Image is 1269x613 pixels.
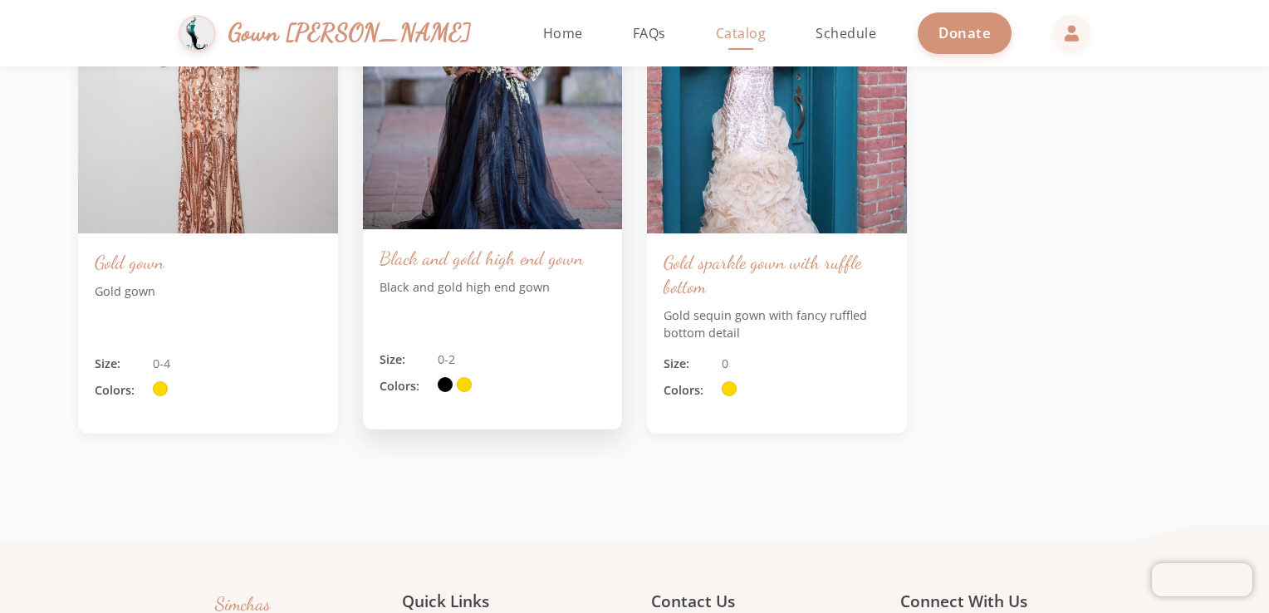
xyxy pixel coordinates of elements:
span: Catalog [716,24,767,42]
span: Colors: [95,381,145,400]
span: FAQs [633,24,666,42]
span: 0 [722,355,728,373]
a: Donate [918,12,1012,53]
span: Colors: [664,381,713,400]
span: Schedule [816,24,876,42]
p: Gold sequin gown with fancy ruffled bottom detail [664,306,890,342]
span: Donate [938,23,991,42]
h3: Gold gown [95,250,321,274]
span: Home [543,24,583,42]
span: 0-2 [438,351,455,369]
h3: Gold sparkle gown with ruffle bottom [664,250,890,298]
span: Size: [664,355,713,373]
span: Colors: [380,377,429,395]
a: Gown [PERSON_NAME] [179,11,488,56]
span: Size: [380,351,429,369]
span: Gown [PERSON_NAME] [228,15,472,51]
span: Size: [95,355,145,373]
img: Gown Gmach Logo [179,15,216,52]
span: 0-4 [153,355,170,373]
h3: Black and gold high end gown [380,246,606,270]
p: Black and gold high end gown [380,278,606,338]
p: Gold gown [95,282,321,342]
iframe: Chatra live chat [1152,563,1252,596]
